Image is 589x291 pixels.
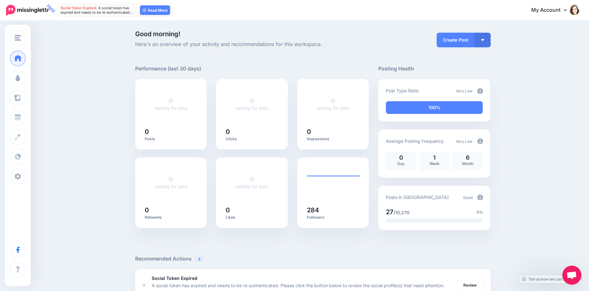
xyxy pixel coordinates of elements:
h5: 0 [145,129,197,135]
span: Social Token Expired. [61,6,97,10]
p: Followers [307,215,360,220]
h5: Recommended Actions [135,255,491,263]
h5: 284 [307,207,360,213]
h5: 0 [226,207,278,213]
span: Month [462,161,473,166]
a: waiting for data [235,98,268,111]
a: Open chat [562,266,581,285]
span: Good morning! [135,30,180,38]
p: Posts in [GEOGRAPHIC_DATA] [386,194,449,201]
span: Very Low [456,139,473,144]
p: Retweets [145,215,197,220]
p: Posts [145,136,197,142]
span: Week [429,161,440,166]
span: 0% [477,209,483,215]
span: 3 [195,256,204,262]
img: info-circle-grey.png [477,88,483,94]
img: menu.png [15,35,21,41]
p: Clicks [226,136,278,142]
span: /10,270 [394,210,409,215]
a: Read More [140,5,170,15]
a: Tell us how we can improve [519,275,581,283]
div: 100% of your posts in the last 30 days have been from Drip Campaigns [386,101,483,114]
span: 27 [386,208,394,216]
p: Likes [226,215,278,220]
p: Average Posting Frequency [386,137,444,145]
img: info-circle-grey.png [477,195,483,200]
span: A social token has expired and needs to be re-authenticated… [61,6,133,15]
span: Here's an overview of your activity and recommendations for this workspace. [135,40,369,49]
a: My Account [525,3,579,18]
span: FREE [44,2,57,15]
img: arrow-down-white.png [481,39,484,41]
a: waiting for data [317,98,349,111]
span: Day [397,161,405,166]
div: <div class='status-dot small red margin-right'></div>Error [143,284,145,287]
span: Good [463,195,473,200]
a: FREE [6,3,49,17]
p: 1 [422,155,446,161]
a: waiting for data [235,176,268,189]
img: Missinglettr [6,5,49,16]
span: Very Low [456,89,473,93]
p: 6 [456,155,480,161]
p: Post Type Ratio [386,87,419,94]
b: Social Token Expired [152,275,197,281]
a: waiting for data [155,98,187,111]
h5: 0 [145,207,197,213]
h5: Posting Health [378,65,490,73]
h5: 0 [226,129,278,135]
a: Create Post [437,33,475,47]
p: Impressions [307,136,360,142]
a: waiting for data [155,176,187,189]
h5: 0 [307,129,360,135]
p: 0 [389,155,413,161]
a: Review [457,280,483,291]
h5: Performance (last 30 days) [135,65,201,73]
img: info-circle-grey.png [477,138,483,144]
